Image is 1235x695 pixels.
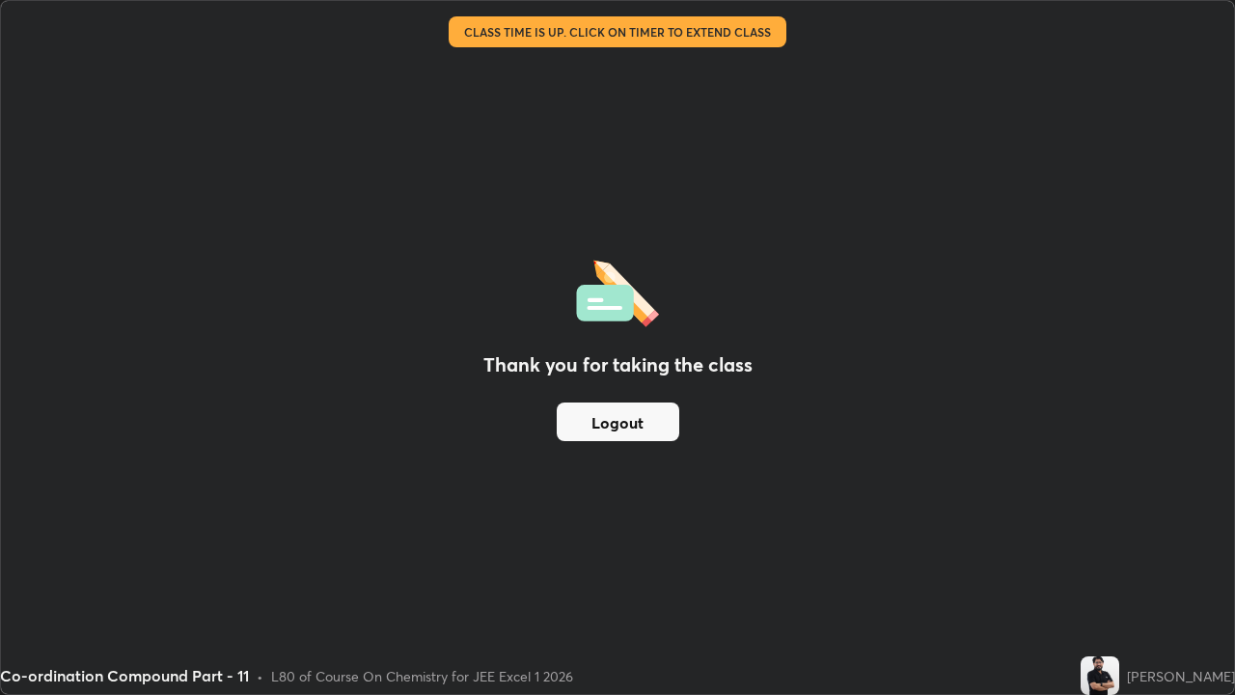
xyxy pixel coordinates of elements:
img: offlineFeedback.1438e8b3.svg [576,254,659,327]
h2: Thank you for taking the class [483,350,753,379]
button: Logout [557,403,679,441]
img: b34798ff5e6b4ad6bbf22d8cad6d1581.jpg [1081,656,1119,695]
div: [PERSON_NAME] [1127,666,1235,686]
div: • [257,666,263,686]
div: L80 of Course On Chemistry for JEE Excel 1 2026 [271,666,573,686]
